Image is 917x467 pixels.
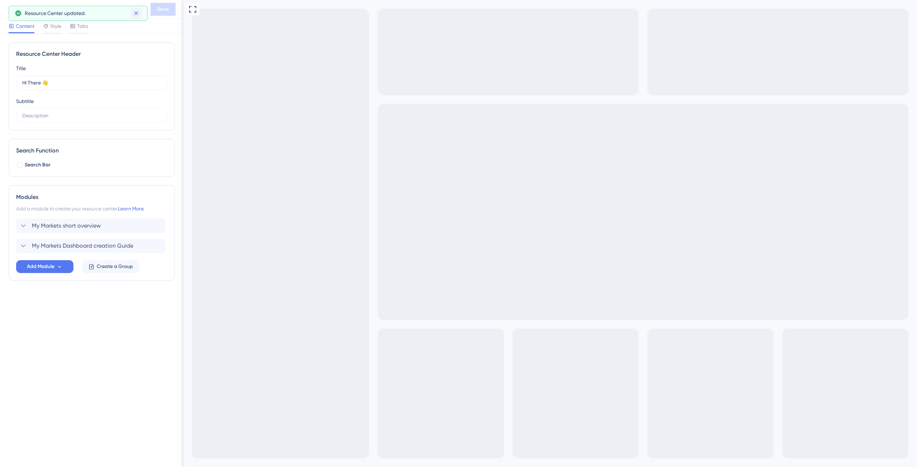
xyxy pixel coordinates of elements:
div: My Markets Dashboard creation Guide [16,239,167,253]
span: Create a Group [97,262,133,271]
div: New Resource Center [23,4,132,14]
span: My Markets short overview [32,222,101,230]
button: Add Module [16,260,73,273]
div: My Markets short overview [16,219,167,233]
span: Style [50,22,61,30]
div: 3 [6,7,10,14]
span: Add Module [27,262,54,271]
button: Create a Group [82,260,139,273]
input: Description [22,112,161,120]
div: Subtitle [16,97,34,106]
input: Title [22,79,161,87]
a: Learn More. [118,206,144,211]
span: Tabs [77,22,88,30]
span: Resource Center updated. [25,9,86,18]
span: Search Bar [25,161,51,169]
span: Content [16,22,34,30]
span: My Markets Dashboard creation Guide [32,242,133,250]
button: Save [150,3,176,16]
span: Add a module to create your resource center. [16,206,118,211]
span: Save [157,5,169,14]
div: Modules [16,193,167,201]
div: Search Function [16,146,167,155]
div: Title [16,64,26,73]
div: Resource Center Header [16,50,167,58]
